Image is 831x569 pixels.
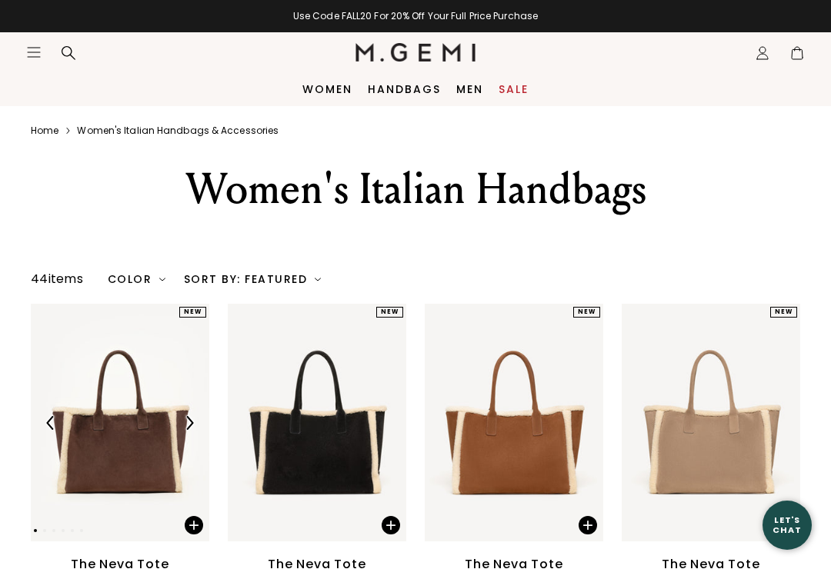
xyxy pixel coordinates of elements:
img: The Neva Tote [622,304,800,541]
div: Women's Italian Handbags [130,161,701,217]
img: The Neva Tote [425,304,603,541]
div: 44 items [31,270,83,288]
a: Women [302,83,352,95]
div: Let's Chat [763,515,812,534]
div: NEW [376,307,403,318]
button: Open site menu [26,45,42,60]
div: Sort By: Featured [184,273,321,285]
a: Women's italian handbags & accessories [77,125,279,137]
div: NEW [179,307,206,318]
img: M.Gemi [355,43,476,62]
img: chevron-down.svg [159,276,165,282]
div: NEW [573,307,600,318]
a: Men [456,83,483,95]
div: Color [108,273,165,285]
img: chevron-down.svg [315,276,321,282]
a: Handbags [368,83,441,95]
img: Next Arrow [182,416,196,430]
img: The Neva Tote [31,304,209,541]
a: Home [31,125,58,137]
div: NEW [770,307,797,318]
img: The Neva Tote [228,304,406,541]
img: Previous Arrow [44,416,58,430]
a: Sale [499,83,529,95]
